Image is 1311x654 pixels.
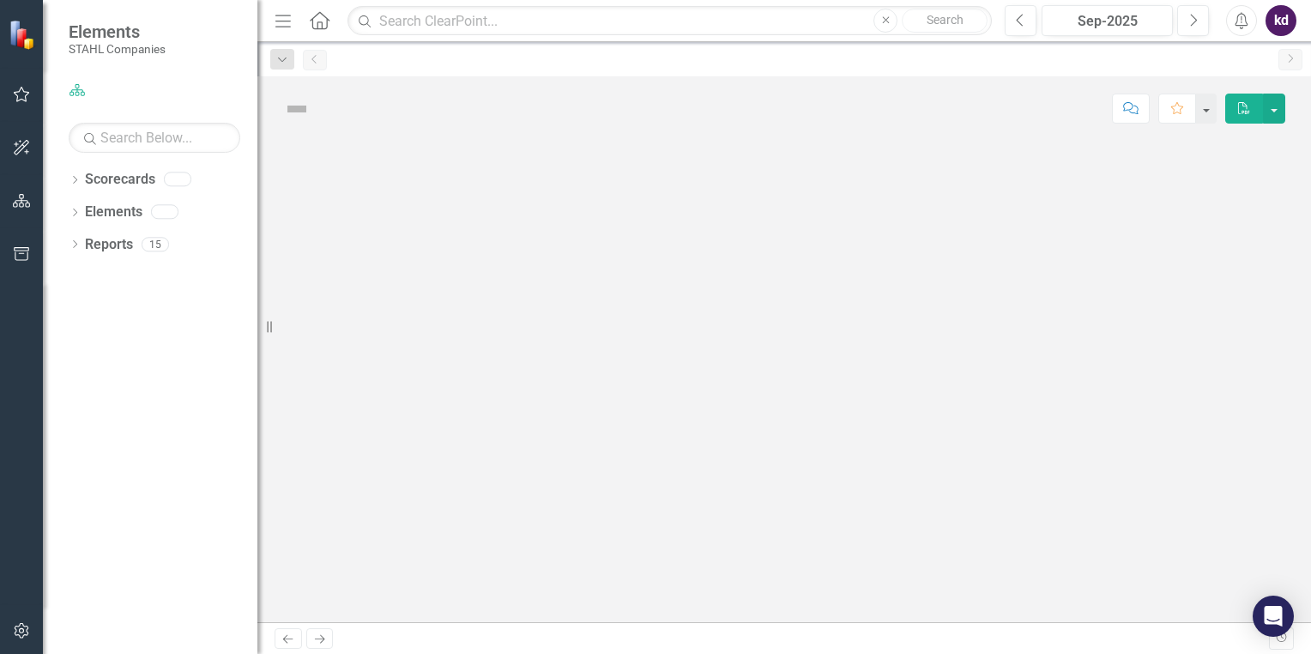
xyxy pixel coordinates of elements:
input: Search ClearPoint... [347,6,992,36]
span: Elements [69,21,166,42]
a: Reports [85,235,133,255]
button: Sep-2025 [1042,5,1173,36]
button: kd [1266,5,1296,36]
button: Search [902,9,988,33]
img: ClearPoint Strategy [9,19,39,49]
div: Open Intercom Messenger [1253,596,1294,637]
span: Search [927,13,964,27]
small: STAHL Companies [69,42,166,56]
div: Sep-2025 [1048,11,1167,32]
div: 15 [142,237,169,251]
a: Scorecards [85,170,155,190]
a: Elements [85,203,142,222]
input: Search Below... [69,123,240,153]
img: Not Defined [283,95,311,123]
